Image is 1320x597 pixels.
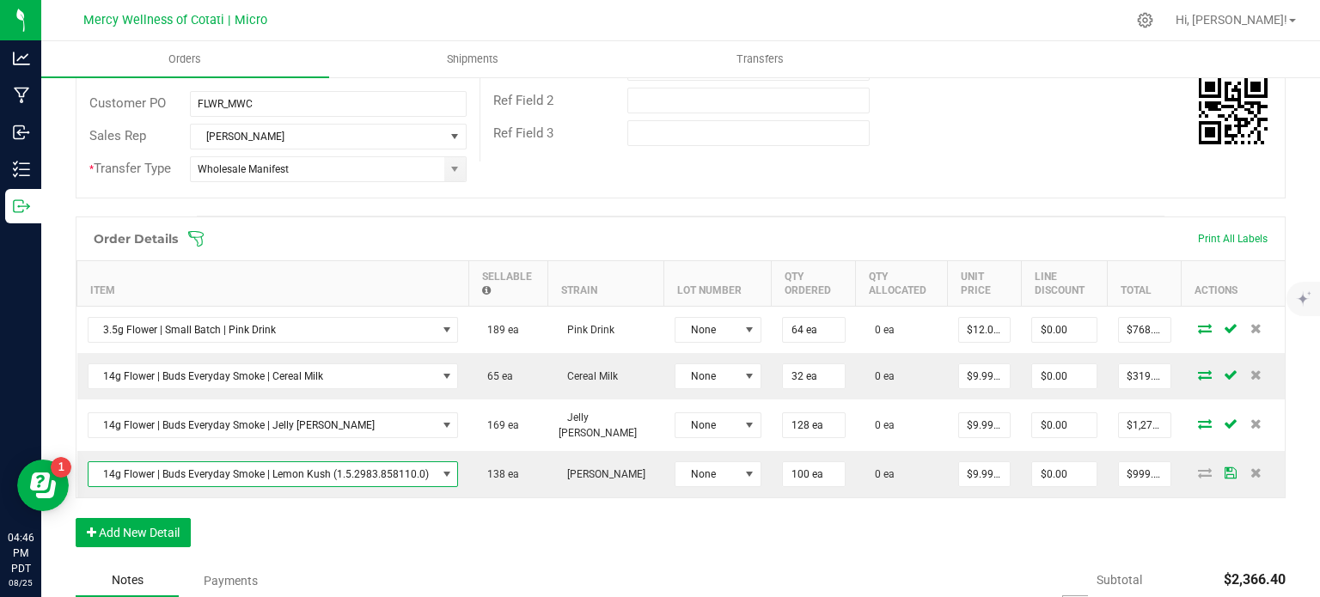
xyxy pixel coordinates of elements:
inline-svg: Analytics [13,50,30,67]
span: Hi, [PERSON_NAME]! [1176,13,1287,27]
th: Sellable [468,260,548,306]
div: Notes [76,564,179,597]
span: 169 ea [479,419,519,431]
input: 0 [959,462,1011,486]
input: 0 [783,462,845,486]
span: Shipments [424,52,522,67]
input: 0 [1119,318,1170,342]
a: Orders [41,41,329,77]
input: 0 [783,318,845,342]
span: Ref Field 3 [493,125,553,141]
th: Unit Price [948,260,1022,306]
span: Transfer Type [89,161,171,176]
inline-svg: Inbound [13,124,30,141]
qrcode: 00001566 [1199,76,1268,144]
p: 08/25 [8,576,34,589]
th: Item [77,260,469,306]
input: 0 [1032,364,1096,388]
span: Save Order Detail [1218,323,1244,333]
span: 14g Flower | Buds Everyday Smoke | Lemon Kush (1.5.2983.858110.0) [89,462,437,486]
span: NO DATA FOUND [88,363,459,389]
span: Mercy Wellness of Cotati | Micro [83,13,267,27]
inline-svg: Manufacturing [13,87,30,104]
span: NO DATA FOUND [88,412,459,438]
span: None [675,318,739,342]
th: Total [1108,260,1182,306]
span: Delete Order Detail [1244,323,1269,333]
span: 14g Flower | Buds Everyday Smoke | Jelly [PERSON_NAME] [89,413,437,437]
span: Delete Order Detail [1244,467,1269,478]
span: None [675,364,739,388]
iframe: Resource center [17,460,69,511]
span: NO DATA FOUND [88,317,459,343]
input: 0 [1119,462,1170,486]
span: Jelly [PERSON_NAME] [559,411,637,439]
th: Qty Allocated [856,260,948,306]
span: 0 ea [866,370,895,382]
button: Add New Detail [76,518,191,547]
input: 0 [1032,318,1096,342]
th: Qty Ordered [772,260,856,306]
h1: Order Details [94,232,178,246]
inline-svg: Outbound [13,198,30,215]
th: Actions [1182,260,1285,306]
th: Line Discount [1021,260,1107,306]
span: [PERSON_NAME] [191,125,443,149]
input: 0 [1032,413,1096,437]
span: Orders [145,52,224,67]
span: Save Order Detail [1218,467,1244,478]
a: Transfers [617,41,905,77]
input: 0 [1119,413,1170,437]
span: 14g Flower | Buds Everyday Smoke | Cereal Milk [89,364,437,388]
input: 0 [783,364,845,388]
iframe: Resource center unread badge [51,457,71,478]
span: $2,366.40 [1224,571,1286,588]
span: Transfers [713,52,807,67]
span: Customer PO [89,95,166,111]
span: Pink Drink [559,324,614,336]
span: None [675,413,739,437]
span: Delete Order Detail [1244,369,1269,380]
span: 65 ea [479,370,513,382]
span: 0 ea [866,419,895,431]
input: 0 [959,318,1011,342]
span: 3.5g Flower | Small Batch | Pink Drink [89,318,437,342]
input: 0 [959,413,1011,437]
span: [PERSON_NAME] [559,468,645,480]
div: Manage settings [1134,12,1156,28]
th: Strain [548,260,664,306]
input: 0 [783,413,845,437]
span: 189 ea [479,324,519,336]
span: 0 ea [866,468,895,480]
img: Scan me! [1199,76,1268,144]
span: 0 ea [866,324,895,336]
div: Payments [179,565,282,596]
span: Save Order Detail [1218,369,1244,380]
span: Subtotal [1097,573,1142,587]
th: Lot Number [664,260,772,306]
span: Sales Rep [89,128,146,143]
p: 04:46 PM PDT [8,530,34,576]
span: Delete Order Detail [1244,418,1269,429]
span: Cereal Milk [559,370,618,382]
span: None [675,462,739,486]
input: 0 [1032,462,1096,486]
span: Ref Field 2 [493,93,553,108]
input: 0 [959,364,1011,388]
a: Shipments [329,41,617,77]
span: Save Order Detail [1218,418,1244,429]
inline-svg: Inventory [13,161,30,178]
input: 0 [1119,364,1170,388]
span: 138 ea [479,468,519,480]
